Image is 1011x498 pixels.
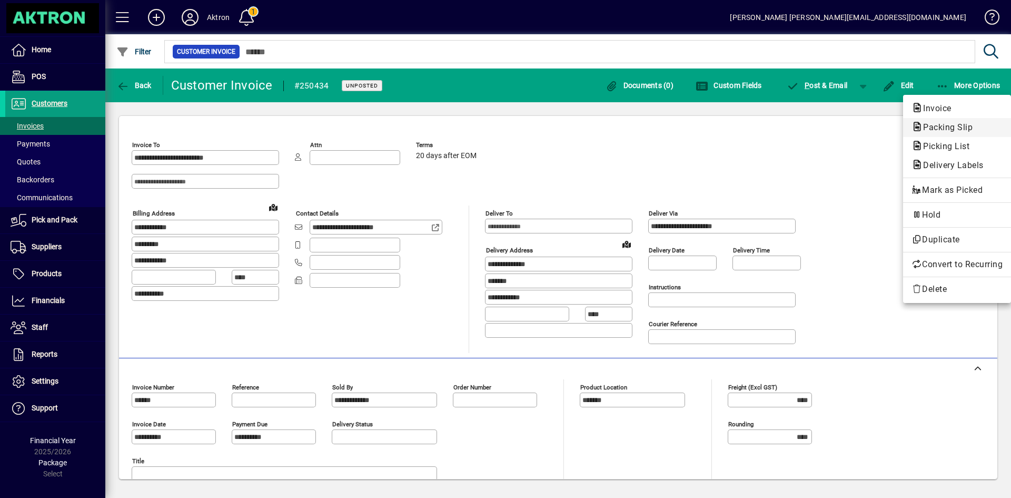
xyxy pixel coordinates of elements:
span: Delivery Labels [911,160,989,170]
span: Picking List [911,141,975,151]
span: Mark as Picked [911,184,1003,197]
span: Delete [911,283,1003,296]
span: Convert to Recurring [911,258,1003,271]
span: Hold [911,209,1003,221]
span: Duplicate [911,233,1003,246]
span: Invoice [911,103,957,113]
span: Packing Slip [911,122,978,132]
